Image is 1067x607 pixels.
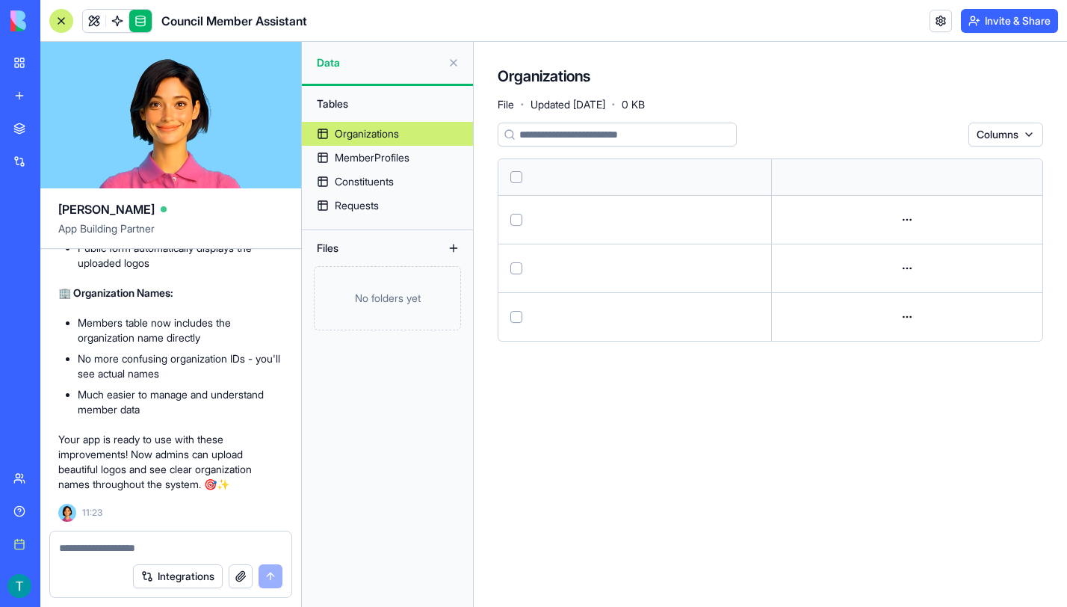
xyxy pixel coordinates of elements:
button: Columns [968,123,1043,147]
span: [PERSON_NAME] [58,200,155,218]
span: Data [317,55,442,70]
button: Select row [510,311,522,323]
span: App Building Partner [58,221,283,248]
a: Organizations [302,122,473,146]
span: 11:23 [82,507,102,519]
strong: 🏢 Organization Names: [58,286,173,299]
p: Your app is ready to use with these improvements! Now admins can upload beautiful logos and see c... [58,432,283,492]
li: Members table now includes the organization name directly [78,315,283,345]
button: Select row [510,262,522,274]
h4: Organizations [498,66,590,87]
div: Organizations [335,126,399,141]
button: Select row [510,214,522,226]
div: No folders yet [314,266,461,330]
span: · [611,93,616,117]
a: Requests [302,194,473,218]
div: MemberProfiles [335,150,409,165]
span: Updated [DATE] [531,97,605,112]
a: Constituents [302,170,473,194]
div: Files [309,236,429,260]
li: No more confusing organization IDs - you'll see actual names [78,351,283,381]
button: Select all [510,171,522,183]
img: Ella_00000_wcx2te.png [58,504,76,522]
div: Requests [335,198,379,213]
h1: Council Member Assistant [161,12,307,30]
li: Much easier to manage and understand member data [78,387,283,417]
img: logo [10,10,103,31]
button: Integrations [133,564,223,588]
li: Public form automatically displays the uploaded logos [78,241,283,271]
a: MemberProfiles [302,146,473,170]
img: ACg8ocJe2RKpQBGPL_QfDkV1SJvaPRgxpDz4dfMNm6sm51pLWvWEqQ=s96-c [7,574,31,598]
span: 0 KB [622,97,645,112]
div: Tables [309,92,466,116]
a: No folders yet [302,266,473,330]
span: · [520,93,525,117]
span: File [498,97,514,112]
button: Invite & Share [961,9,1058,33]
div: Constituents [335,174,394,189]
